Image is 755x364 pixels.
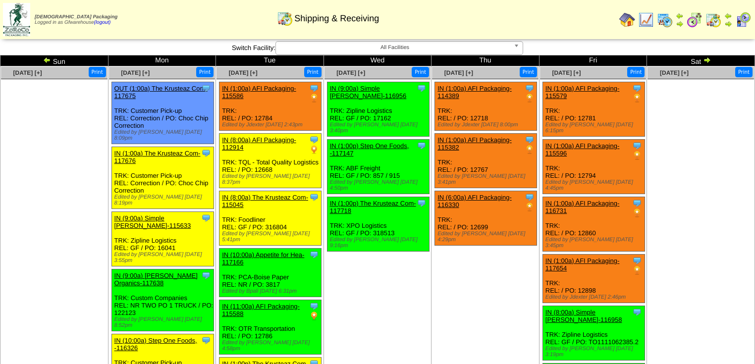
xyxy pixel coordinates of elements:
[222,173,321,185] div: Edited by [PERSON_NAME] [DATE] 8:37pm
[222,340,321,352] div: Edited by [PERSON_NAME] [DATE] 4:58pm
[545,237,645,249] div: Edited by [PERSON_NAME] [DATE] 3:45pm
[114,252,214,263] div: Edited by [PERSON_NAME] [DATE] 3:55pm
[632,141,642,151] img: Tooltip
[324,55,431,66] td: Wed
[520,67,537,77] button: Print
[201,213,211,223] img: Tooltip
[3,3,30,36] img: zoroco-logo-small.webp
[545,122,645,134] div: Edited by [PERSON_NAME] [DATE] 6:15pm
[13,69,42,76] a: [DATE] [+]
[219,249,322,297] div: TRK: PCA-Boise Paper REL: NR / PO: 3817
[222,303,300,317] a: IN (11:00a) AFI Packaging-115588
[201,83,211,93] img: Tooltip
[114,214,191,229] a: IN (9:00a) Simple [PERSON_NAME]-115633
[114,337,197,352] a: IN (10:00a) Step One Foods, -116326
[632,208,642,218] img: PO
[545,200,620,214] a: IN (1:00a) AFI Packaging-116731
[417,198,427,208] img: Tooltip
[219,191,322,246] div: TRK: Foodliner REL: GF / PO: 316804
[703,56,711,64] img: arrowright.gif
[437,231,537,243] div: Edited by [PERSON_NAME] [DATE] 4:29pm
[114,150,201,164] a: IN (1:00a) The Krusteaz Com-117676
[676,12,684,20] img: arrowleft.gif
[435,82,537,131] div: TRK: REL: / PO: 12718
[545,142,620,157] a: IN (1:00a) AFI Packaging-115596
[277,10,293,26] img: calendarinout.gif
[201,335,211,345] img: Tooltip
[35,14,117,20] span: [DEMOGRAPHIC_DATA] Packaging
[735,67,753,77] button: Print
[542,82,645,137] div: TRK: REL: / PO: 12781
[431,55,539,66] td: Thu
[542,255,645,303] div: TRK: REL: / PO: 12898
[330,179,429,191] div: Edited by [PERSON_NAME] [DATE] 4:50pm
[542,306,645,361] div: TRK: Zipline Logistics REL: GF / PO: TO1111062385.2
[222,122,321,128] div: Edited by Jdexter [DATE] 2:43pm
[437,194,512,208] a: IN (6:00a) AFI Packaging-116330
[114,194,214,206] div: Edited by [PERSON_NAME] [DATE] 8:19pm
[724,12,732,20] img: arrowleft.gif
[525,192,535,202] img: Tooltip
[309,135,319,145] img: Tooltip
[552,69,581,76] span: [DATE] [+]
[437,85,512,100] a: IN (1:00a) AFI Packaging-114389
[676,20,684,28] img: arrowright.gif
[632,198,642,208] img: Tooltip
[627,67,645,77] button: Print
[121,69,150,76] span: [DATE] [+]
[330,237,429,249] div: Edited by [PERSON_NAME] [DATE] 9:16pm
[201,148,211,158] img: Tooltip
[222,85,296,100] a: IN (1:00a) AFI Packaging-115586
[632,93,642,103] img: PO
[309,311,319,321] img: PO
[330,200,416,214] a: IN (1:00p) The Krusteaz Com-117718
[327,197,429,252] div: TRK: XPO Logistics REL: GF / PO: 318513
[222,231,321,243] div: Edited by [PERSON_NAME] [DATE] 5:41pm
[222,194,308,208] a: IN (8:00a) The Krusteaz Com-115045
[632,83,642,93] img: Tooltip
[196,67,214,77] button: Print
[309,250,319,260] img: Tooltip
[545,309,622,323] a: IN (8:00a) Simple [PERSON_NAME]-116958
[222,288,321,294] div: Edited by Bpali [DATE] 6:31pm
[111,147,214,209] div: TRK: Customer Pick-up REL: Correction / PO: Choc Chip Correction
[330,122,429,134] div: Edited by [PERSON_NAME] [DATE] 3:40pm
[435,191,537,246] div: TRK: REL: / PO: 12699
[632,151,642,160] img: PO
[327,82,429,137] div: TRK: Zipline Logistics REL: GF / PO: 17162
[638,12,654,28] img: line_graph.gif
[437,136,512,151] a: IN (1:00a) AFI Packaging-115382
[647,55,755,66] td: Sat
[705,12,721,28] img: calendarinout.gif
[309,301,319,311] img: Tooltip
[525,202,535,212] img: PO
[216,55,324,66] td: Tue
[525,83,535,93] img: Tooltip
[114,85,208,100] a: OUT (1:00a) The Krusteaz Com-117675
[545,294,645,300] div: Edited by Jdexter [DATE] 2:46pm
[0,55,108,66] td: Sun
[229,69,258,76] a: [DATE] [+]
[327,140,429,194] div: TRK: ABF Freight REL: GF / PO: 857 / 915
[222,251,304,266] a: IN (10:00a) Appetite for Hea-117166
[280,42,510,53] span: All Facilities
[660,69,689,76] a: [DATE] [+]
[545,179,645,191] div: Edited by [PERSON_NAME] [DATE] 4:45pm
[542,140,645,194] div: TRK: REL: / PO: 12794
[542,197,645,252] div: TRK: REL: / PO: 12860
[632,265,642,275] img: PO
[108,55,216,66] td: Mon
[43,56,51,64] img: arrowleft.gif
[89,67,106,77] button: Print
[657,12,673,28] img: calendarprod.gif
[632,256,642,265] img: Tooltip
[417,141,427,151] img: Tooltip
[111,269,214,331] div: TRK: Custom Companies REL: NR TWO PO 1 TRUCK / PO: 122123
[444,69,473,76] a: [DATE] [+]
[294,13,379,24] span: Shipping & Receiving
[417,83,427,93] img: Tooltip
[545,346,645,358] div: Edited by [PERSON_NAME] [DATE] 3:19pm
